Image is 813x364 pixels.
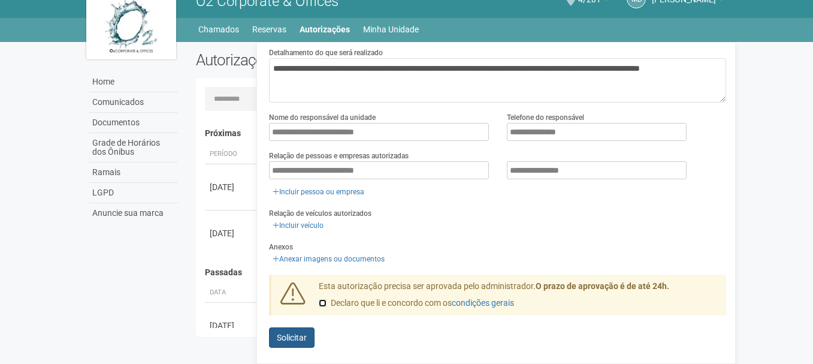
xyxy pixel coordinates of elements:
[252,21,286,38] a: Reservas
[89,203,178,223] a: Anuncie sua marca
[269,112,376,123] label: Nome do responsável da unidade
[89,183,178,203] a: LGPD
[269,242,293,252] label: Anexos
[507,112,584,123] label: Telefone do responsável
[269,219,327,232] a: Incluir veículo
[269,151,409,161] label: Relação de pessoas e empresas autorizadas
[319,299,327,307] input: Declaro que li e concordo com oscondições gerais
[310,281,727,315] div: Esta autorização precisa ser aprovada pelo administrador.
[269,185,368,198] a: Incluir pessoa ou empresa
[89,133,178,163] a: Grade de Horários dos Ônibus
[536,281,669,291] strong: O prazo de aprovação é de até 24h.
[319,297,514,309] label: Declaro que li e concordo com os
[300,21,350,38] a: Autorizações
[269,208,371,219] label: Relação de veículos autorizados
[205,283,259,303] th: Data
[205,129,718,138] h4: Próximas
[210,320,254,332] div: [DATE]
[89,113,178,133] a: Documentos
[198,21,239,38] a: Chamados
[89,92,178,113] a: Comunicados
[269,327,315,348] button: Solicitar
[269,47,383,58] label: Detalhamento do que será realizado
[277,333,307,342] span: Solicitar
[363,21,419,38] a: Minha Unidade
[452,298,514,308] a: condições gerais
[89,72,178,92] a: Home
[205,268,718,277] h4: Passadas
[205,145,259,164] th: Período
[89,163,178,183] a: Ramais
[210,181,254,193] div: [DATE]
[196,51,452,69] h2: Autorizações
[210,227,254,239] div: [DATE]
[269,252,388,266] a: Anexar imagens ou documentos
